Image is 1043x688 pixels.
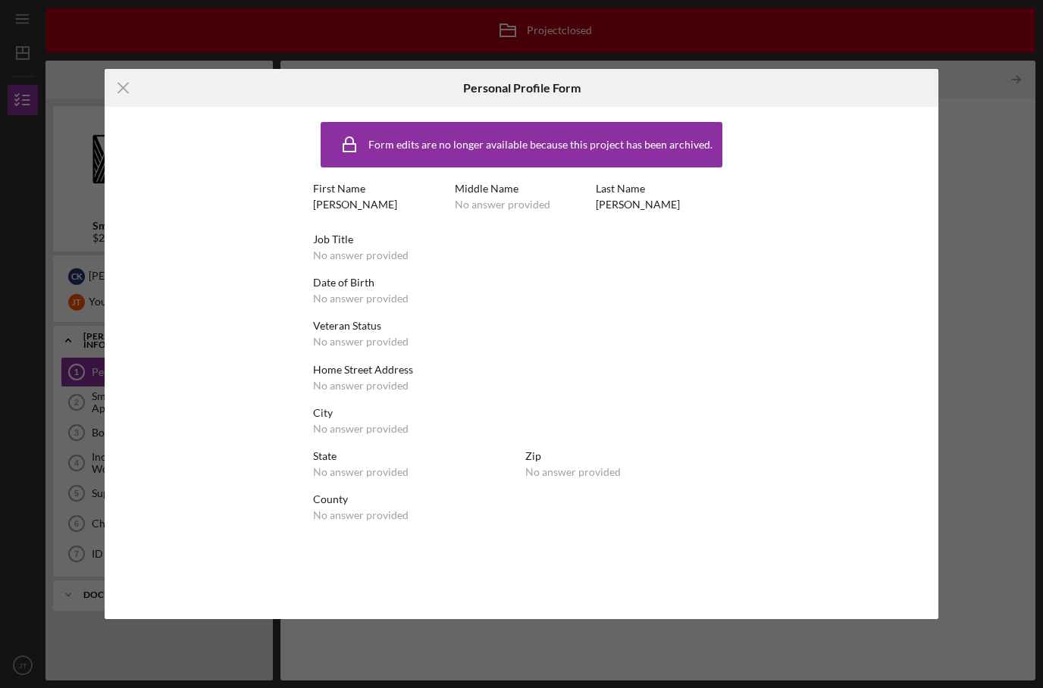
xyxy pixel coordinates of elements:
div: No answer provided [313,249,409,261]
div: No answer provided [525,466,621,478]
div: Last Name [596,183,730,195]
div: No answer provided [313,380,409,392]
div: Date of Birth [313,277,730,289]
div: Zip [525,450,730,462]
div: No answer provided [313,423,409,435]
div: No answer provided [313,336,409,348]
div: [PERSON_NAME] [596,199,680,211]
div: No answer provided [455,199,550,211]
div: County [313,493,730,505]
h6: Personal Profile Form [463,81,581,95]
div: State [313,450,518,462]
div: City [313,407,730,419]
div: First Name [313,183,447,195]
div: Form edits are no longer available because this project has been archived. [368,139,713,151]
div: Middle Name [455,183,589,195]
div: Job Title [313,233,730,245]
div: No answer provided [313,466,409,478]
div: Veteran Status [313,320,730,332]
div: [PERSON_NAME] [313,199,397,211]
div: No answer provided [313,509,409,521]
div: No answer provided [313,292,409,305]
div: Home Street Address [313,364,730,376]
